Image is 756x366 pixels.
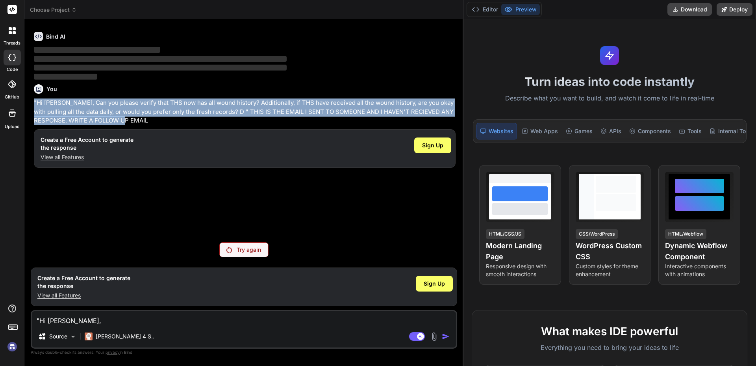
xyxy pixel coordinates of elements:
img: Retry [226,247,232,253]
span: ‌ [34,56,287,62]
p: Always double-check its answers. Your in Bind [31,349,457,356]
label: code [7,66,18,73]
p: Interactive components with animations [665,262,734,278]
label: GitHub [5,94,19,100]
div: HTML/Webflow [665,229,706,239]
div: Websites [476,123,517,139]
span: privacy [106,350,120,355]
span: ‌ [34,74,97,80]
span: Sign Up [424,280,445,288]
p: "Hi [PERSON_NAME], Can you please verify that THS now has all wound history? Additionally, if THS... [34,98,456,125]
img: icon [442,333,450,340]
h2: What makes IDE powerful [485,323,734,340]
span: Choose Project [30,6,77,14]
p: View all Features [37,292,130,299]
h4: Modern Landing Page [486,240,554,262]
button: Deploy [717,3,752,16]
p: Everything you need to bring your ideas to life [485,343,734,352]
h6: Bind AI [46,33,65,41]
label: Upload [5,123,20,130]
div: Web Apps [519,123,561,139]
span: ‌ [34,65,287,71]
div: Tools [676,123,705,139]
img: Claude 4 Sonnet [85,333,93,340]
p: Try again [237,246,261,254]
button: Download [667,3,712,16]
p: View all Features [41,153,133,161]
p: Custom styles for theme enhancement [576,262,644,278]
h1: Create a Free Account to generate the response [41,136,133,152]
div: Games [563,123,596,139]
p: Describe what you want to build, and watch it come to life in real-time [468,93,751,104]
p: [PERSON_NAME] 4 S.. [96,333,154,340]
h4: Dynamic Webflow Component [665,240,734,262]
div: HTML/CSS/JS [486,229,524,239]
img: attachment [430,332,439,341]
button: Preview [501,4,540,15]
h1: Turn ideas into code instantly [468,74,751,89]
img: signin [6,340,19,353]
div: Components [626,123,674,139]
label: threads [4,40,20,46]
span: ‌ [34,47,160,53]
img: Pick Models [70,333,76,340]
button: Editor [469,4,501,15]
p: Responsive design with smooth interactions [486,262,554,278]
h4: WordPress Custom CSS [576,240,644,262]
div: APIs [597,123,624,139]
span: Sign Up [422,141,443,149]
p: Source [49,333,67,340]
h6: You [46,85,57,93]
div: CSS/WordPress [576,229,618,239]
h1: Create a Free Account to generate the response [37,274,130,290]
